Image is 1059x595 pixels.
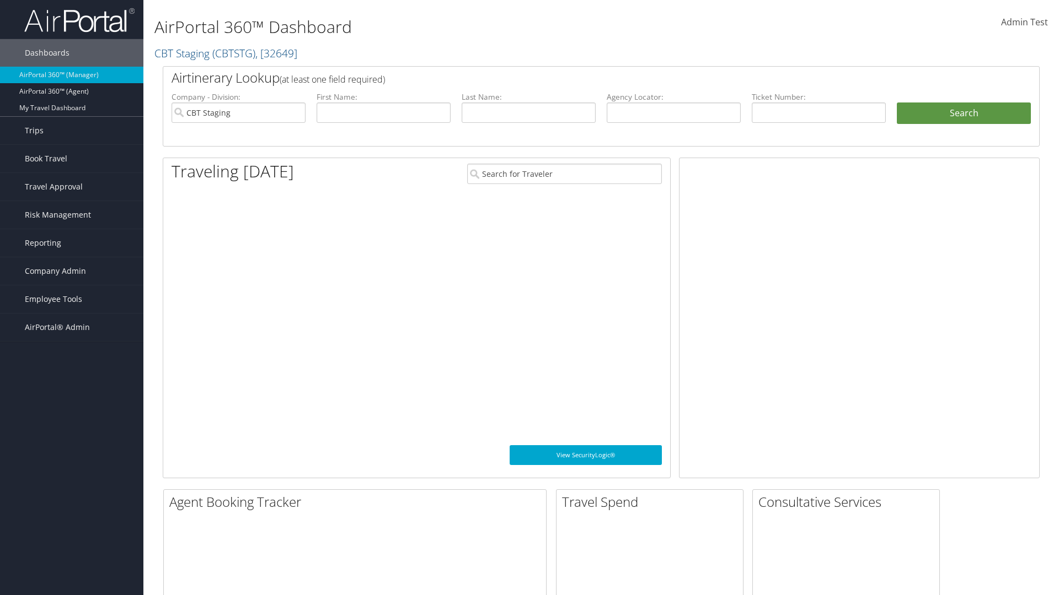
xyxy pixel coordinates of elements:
img: airportal-logo.png [24,7,135,33]
span: Trips [25,117,44,144]
span: Travel Approval [25,173,83,201]
span: Book Travel [25,145,67,172]
label: First Name: [317,91,451,102]
h2: Travel Spend [562,493,743,511]
button: Search [897,102,1031,125]
span: (at least one field required) [280,73,385,85]
a: Admin Test [1001,6,1048,40]
span: Admin Test [1001,16,1048,28]
span: Employee Tools [25,285,82,313]
span: ( CBTSTG ) [212,46,255,61]
span: , [ 32649 ] [255,46,297,61]
label: Agency Locator: [607,91,741,102]
span: Risk Management [25,201,91,229]
label: Company - Division: [172,91,306,102]
span: Reporting [25,229,61,257]
h2: Agent Booking Tracker [169,493,546,511]
span: Company Admin [25,257,86,285]
a: CBT Staging [154,46,297,61]
h2: Consultative Services [758,493,939,511]
input: Search for Traveler [467,164,662,184]
h1: Traveling [DATE] [172,160,294,183]
label: Last Name: [462,91,596,102]
span: Dashboards [25,39,69,67]
h1: AirPortal 360™ Dashboard [154,15,750,39]
span: AirPortal® Admin [25,313,90,341]
label: Ticket Number: [752,91,886,102]
h2: Airtinerary Lookup [172,68,958,87]
a: View SecurityLogic® [510,445,662,465]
